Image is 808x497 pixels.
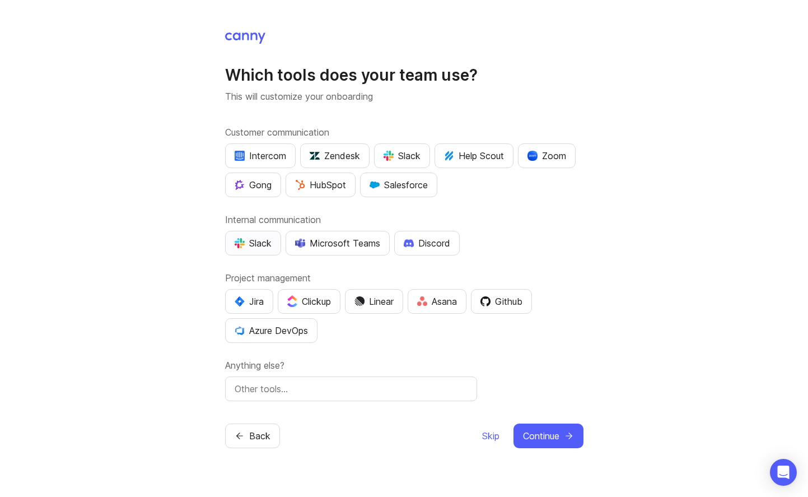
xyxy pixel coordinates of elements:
[249,429,270,443] span: Back
[225,143,296,168] button: Intercom
[225,65,583,85] h1: Which tools does your team use?
[287,295,297,307] img: j83v6vj1tgY2AAAAABJRU5ErkJggg==
[523,429,559,443] span: Continue
[235,324,308,337] div: Azure DevOps
[417,295,457,308] div: Asana
[235,180,245,190] img: qKnp5cUisfhcFQGr1t296B61Fm0WkUVwBZaiVE4uNRmEGBFetJMz8xGrgPHqF1mLDIG816Xx6Jz26AFmkmT0yuOpRCAR7zRpG...
[770,459,797,486] div: Open Intercom Messenger
[370,178,428,192] div: Salesforce
[235,382,468,396] input: Other tools…
[225,213,583,226] label: Internal communication
[286,173,356,197] button: HubSpot
[384,151,394,161] img: WIAAAAASUVORK5CYII=
[310,151,320,161] img: UniZRqrCPz6BHUWevMzgDJ1FW4xaGg2egd7Chm8uY0Al1hkDyjqDa8Lkk0kDEdqKkBok+T4wfoD0P0o6UMciQ8AAAAASUVORK...
[235,326,245,336] img: YKcwp4sHBXAAAAAElFTkSuQmCC
[235,178,272,192] div: Gong
[278,289,340,314] button: Clickup
[225,359,583,372] label: Anything else?
[354,295,394,308] div: Linear
[295,178,346,192] div: HubSpot
[527,149,566,162] div: Zoom
[404,239,414,247] img: +iLplPsjzba05dttzK064pds+5E5wZnCVbuGoLvBrYdmEPrXTzGo7zG60bLEREEjvOjaG9Saez5xsOEAbxBwOP6dkea84XY9O...
[404,236,450,250] div: Discord
[518,143,576,168] button: Zoom
[527,151,538,161] img: xLHbn3khTPgAAAABJRU5ErkJggg==
[480,296,491,306] img: 0D3hMmx1Qy4j6AAAAAElFTkSuQmCC
[225,32,265,44] img: Canny Home
[354,296,365,306] img: Dm50RERGQWO2Ei1WzHVviWZlaLVriU9uRN6E+tIr91ebaDbMKKPDpFbssSuEG21dcGXkrKsuOVPwCeFJSFAIOxgiKgL2sFHRe...
[444,151,454,161] img: kV1LT1TqjqNHPtRK7+FoaplE1qRq1yqhg056Z8K5Oc6xxgIuf0oNQ9LelJqbcyPisAf0C9LDpX5UIuAAAAAElFTkSuQmCC
[444,149,504,162] div: Help Scout
[235,236,272,250] div: Slack
[360,173,437,197] button: Salesforce
[480,295,522,308] div: Github
[295,236,380,250] div: Microsoft Teams
[408,289,466,314] button: Asana
[295,238,305,248] img: D0GypeOpROL5AAAAAElFTkSuQmCC
[295,180,305,190] img: G+3M5qq2es1si5SaumCnMN47tP1CvAZneIVX5dcx+oz+ZLhv4kfP9DwAAAABJRU5ErkJggg==
[235,295,264,308] div: Jira
[225,173,281,197] button: Gong
[310,149,360,162] div: Zendesk
[225,318,317,343] button: Azure DevOps
[482,424,500,448] button: Skip
[286,231,390,256] button: Microsoft Teams
[225,289,273,314] button: Jira
[287,295,331,308] div: Clickup
[394,231,460,256] button: Discord
[345,289,403,314] button: Linear
[235,149,286,162] div: Intercom
[482,429,499,443] span: Skip
[225,424,280,448] button: Back
[435,143,513,168] button: Help Scout
[225,90,583,103] p: This will customize your onboarding
[225,231,281,256] button: Slack
[225,271,583,285] label: Project management
[513,424,583,448] button: Continue
[417,296,427,306] img: Rf5nOJ4Qh9Y9HAAAAAElFTkSuQmCC
[235,296,245,306] img: svg+xml;base64,PHN2ZyB4bWxucz0iaHR0cDovL3d3dy53My5vcmcvMjAwMC9zdmciIHZpZXdCb3g9IjAgMCA0MC4zNDMgND...
[374,143,430,168] button: Slack
[235,238,245,248] img: WIAAAAASUVORK5CYII=
[370,180,380,190] img: GKxMRLiRsgdWqxrdBeWfGK5kaZ2alx1WifDSa2kSTsK6wyJURKhUuPoQRYzjholVGzT2A2owx2gHwZoyZHHCYJ8YNOAZj3DSg...
[225,126,583,139] label: Customer communication
[471,289,532,314] button: Github
[384,149,421,162] div: Slack
[300,143,370,168] button: Zendesk
[235,151,245,161] img: eRR1duPH6fQxdnSV9IruPjCimau6md0HxlPR81SIPROHX1VjYjAN9a41AAAAAElFTkSuQmCC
